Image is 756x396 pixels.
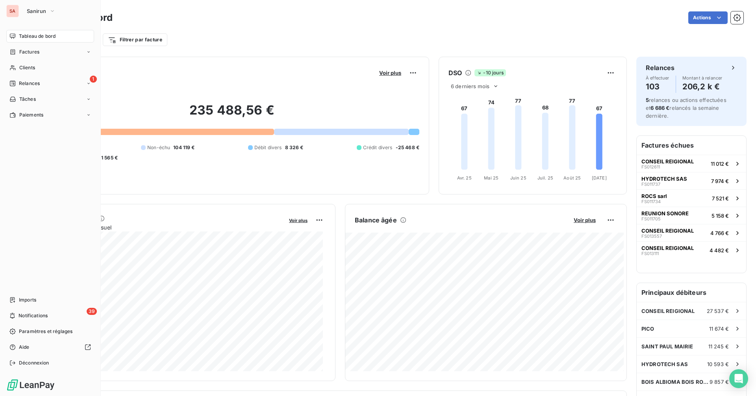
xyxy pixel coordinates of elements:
span: Chiffre d'affaires mensuel [44,223,283,231]
button: Filtrer par facture [103,33,167,46]
span: ROCS sarl [641,193,667,199]
tspan: Mai 25 [484,175,498,181]
h6: DSO [448,68,462,78]
span: Crédit divers [363,144,393,151]
span: Relances [19,80,40,87]
span: CONSEIL REIGIONAL [641,245,694,251]
tspan: Juin 25 [510,175,526,181]
span: 7 521 € [712,195,729,202]
span: FS011737 [641,182,660,187]
span: relances ou actions effectuées et relancés la semaine dernière. [646,97,726,119]
span: SAINT PAUL MAIRIE [641,343,693,350]
span: HYDROTECH SAS [641,361,688,367]
span: Tâches [19,96,36,103]
span: 8 326 € [285,144,304,151]
span: Voir plus [289,218,308,223]
tspan: Avr. 25 [457,175,472,181]
h6: Relances [646,63,674,72]
tspan: Août 25 [563,175,581,181]
span: Paramètres et réglages [19,328,72,335]
span: CONSEIL REIGIONAL [641,158,694,165]
button: Actions [688,11,728,24]
h2: 235 488,56 € [44,102,419,126]
button: Voir plus [287,217,310,224]
h6: Balance âgée [355,215,397,225]
span: 6 686 € [650,105,669,111]
span: -1 565 € [99,154,118,161]
span: FS011705 [641,217,661,221]
span: 104 119 € [173,144,195,151]
span: FS012611 [641,165,660,169]
span: Déconnexion [19,359,49,366]
button: REUNION SONOREFS0117055 158 € [637,207,746,224]
button: HYDROTECH SASFS0117377 974 € [637,172,746,189]
span: Non-échu [147,144,170,151]
button: CONSEIL REIGIONALFS01261111 012 € [637,155,746,172]
span: Sanirun [27,8,46,14]
button: CONSEIL REIGIONALFS0131114 482 € [637,241,746,259]
span: Montant à relancer [682,76,723,80]
span: CONSEIL REIGIONAL [641,308,695,314]
span: -25 468 € [396,144,419,151]
button: ROCS sarlFS0117347 521 € [637,189,746,207]
button: CONSEIL REIGIONALFS0135574 766 € [637,224,746,241]
span: 4 766 € [710,230,729,236]
span: Imports [19,296,36,303]
span: Tableau de bord [19,33,56,40]
span: Notifications [19,312,48,319]
span: 5 [646,97,649,103]
h4: 206,2 k € [682,80,723,93]
span: HYDROTECH SAS [641,176,687,182]
span: 9 857 € [710,379,729,385]
span: 11 012 € [711,161,729,167]
span: Clients [19,64,35,71]
span: Paiements [19,111,43,118]
span: À effectuer [646,76,669,80]
span: 6 derniers mois [451,83,489,89]
span: -10 jours [474,69,506,76]
span: 7 974 € [711,178,729,184]
span: Voir plus [379,70,401,76]
span: PICO [641,326,654,332]
button: Voir plus [377,69,404,76]
span: 39 [87,308,97,315]
span: FS013111 [641,251,659,256]
span: Voir plus [574,217,596,223]
span: 4 482 € [710,247,729,254]
h6: Factures échues [637,136,746,155]
span: 1 [90,76,97,83]
span: 11 674 € [709,326,729,332]
span: Aide [19,344,30,351]
a: Aide [6,341,94,353]
span: BOIS ALBIOMA BOIS ROUGE [641,379,710,385]
div: SA [6,5,19,17]
span: 11 245 € [708,343,729,350]
span: 10 593 € [707,361,729,367]
img: Logo LeanPay [6,379,55,391]
div: Open Intercom Messenger [729,369,748,388]
span: FS013557 [641,234,662,239]
tspan: Juil. 25 [537,175,553,181]
button: Voir plus [571,217,598,224]
span: FS011734 [641,199,661,204]
h6: Principaux débiteurs [637,283,746,302]
tspan: [DATE] [592,175,607,181]
span: Factures [19,48,39,56]
span: 5 158 € [712,213,729,219]
h4: 103 [646,80,669,93]
span: CONSEIL REIGIONAL [641,228,694,234]
span: REUNION SONORE [641,210,689,217]
span: Débit divers [254,144,282,151]
span: 27 537 € [707,308,729,314]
